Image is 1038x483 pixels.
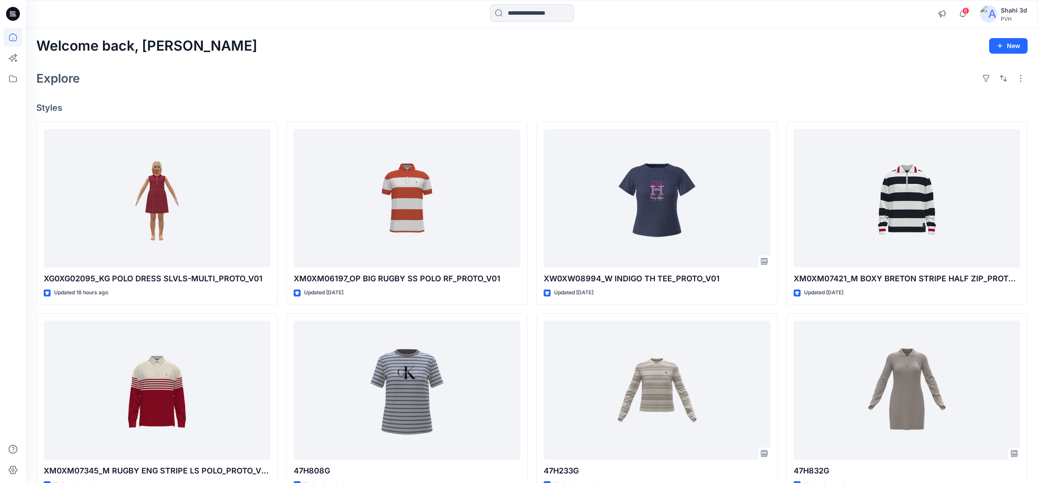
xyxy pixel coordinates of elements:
[1001,5,1027,16] div: Shahi 3d
[304,288,343,297] p: Updated [DATE]
[294,129,520,268] a: XM0XM06197_OP BIG RUGBY SS POLO RF_PROTO_V01
[794,129,1020,268] a: XM0XM07421_M BOXY BRETON STRIPE HALF ZIP_PROTO_V01
[544,465,770,477] p: 47H233G
[36,103,1028,113] h4: Styles
[44,465,270,477] p: XM0XM07345_M RUGBY ENG STRIPE LS POLO_PROTO_V02
[804,288,843,297] p: Updated [DATE]
[294,273,520,285] p: XM0XM06197_OP BIG RUGBY SS POLO RF_PROTO_V01
[544,321,770,460] a: 47H233G
[794,273,1020,285] p: XM0XM07421_M BOXY BRETON STRIPE HALF ZIP_PROTO_V01
[980,5,997,23] img: avatar
[794,321,1020,460] a: 47H832G
[294,465,520,477] p: 47H808G
[544,129,770,268] a: XW0XW08994_W INDIGO TH TEE_PROTO_V01
[544,273,770,285] p: XW0XW08994_W INDIGO TH TEE_PROTO_V01
[36,38,257,54] h2: Welcome back, [PERSON_NAME]
[54,288,108,297] p: Updated 18 hours ago
[44,321,270,460] a: XM0XM07345_M RUGBY ENG STRIPE LS POLO_PROTO_V02
[794,465,1020,477] p: 47H832G
[989,38,1028,54] button: New
[44,273,270,285] p: XG0XG02095_KG POLO DRESS SLVLS-MULTI_PROTO_V01
[294,321,520,460] a: 47H808G
[36,71,80,85] h2: Explore
[44,129,270,268] a: XG0XG02095_KG POLO DRESS SLVLS-MULTI_PROTO_V01
[1001,16,1027,22] div: PVH
[962,7,969,14] span: 6
[554,288,593,297] p: Updated [DATE]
